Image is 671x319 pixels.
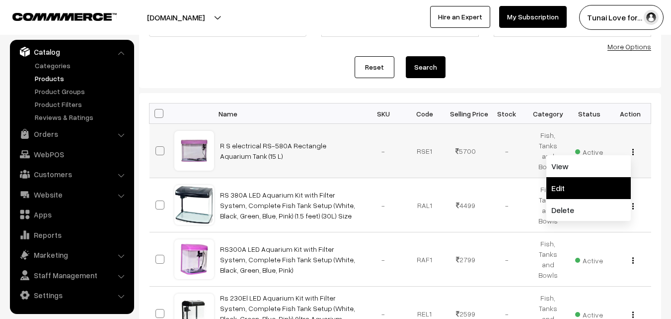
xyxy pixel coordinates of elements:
[499,6,567,28] a: My Subscription
[546,177,631,199] a: Edit
[445,178,486,232] td: 4499
[32,60,131,71] a: Categories
[363,178,404,232] td: -
[32,73,131,84] a: Products
[445,232,486,287] td: 2799
[404,232,445,287] td: RAF1
[575,144,603,157] span: Active
[527,232,569,287] td: Fish, Tanks and Bowls
[644,10,659,25] img: user
[220,141,326,160] a: R S electrical RS-580A Rectangle Aquarium Tank (15 L)
[546,199,631,221] a: Delete
[445,124,486,178] td: 5700
[579,5,664,30] button: Tunai Love for…
[12,125,131,143] a: Orders
[355,56,394,78] a: Reset
[404,178,445,232] td: RAL1
[632,149,634,155] img: Menu
[12,13,117,20] img: COMMMERCE
[363,124,404,178] td: -
[363,104,404,124] th: SKU
[112,5,239,30] button: [DOMAIN_NAME]
[610,104,651,124] th: Action
[220,191,355,220] a: RS 380A LED Aquarium Kit with Filter System, Complete Fish Tank Setup (White, Black, Green, Blue,...
[12,286,131,304] a: Settings
[406,56,446,78] button: Search
[32,112,131,122] a: Reviews & Ratings
[12,145,131,163] a: WebPOS
[445,104,486,124] th: Selling Price
[527,178,569,232] td: Fish, Tanks and Bowls
[486,178,527,232] td: -
[12,43,131,61] a: Catalog
[632,203,634,210] img: Menu
[12,246,131,264] a: Marketing
[430,6,490,28] a: Hire an Expert
[214,104,363,124] th: Name
[607,42,651,51] a: More Options
[527,124,569,178] td: Fish, Tanks and Bowls
[546,155,631,177] a: View
[12,165,131,183] a: Customers
[12,186,131,204] a: Website
[12,10,99,22] a: COMMMERCE
[32,86,131,97] a: Product Groups
[486,124,527,178] td: -
[404,124,445,178] td: RSE1
[404,104,445,124] th: Code
[569,104,610,124] th: Status
[527,104,569,124] th: Category
[632,257,634,264] img: Menu
[12,266,131,284] a: Staff Management
[486,104,527,124] th: Stock
[632,312,634,318] img: Menu
[486,232,527,287] td: -
[12,206,131,223] a: Apps
[220,245,355,274] a: RS300A LED Aquarium Kit with Filter System, Complete Fish Tank Setup (White, Black, Green, Blue, ...
[32,99,131,109] a: Product Filters
[363,232,404,287] td: -
[12,226,131,244] a: Reports
[575,253,603,266] span: Active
